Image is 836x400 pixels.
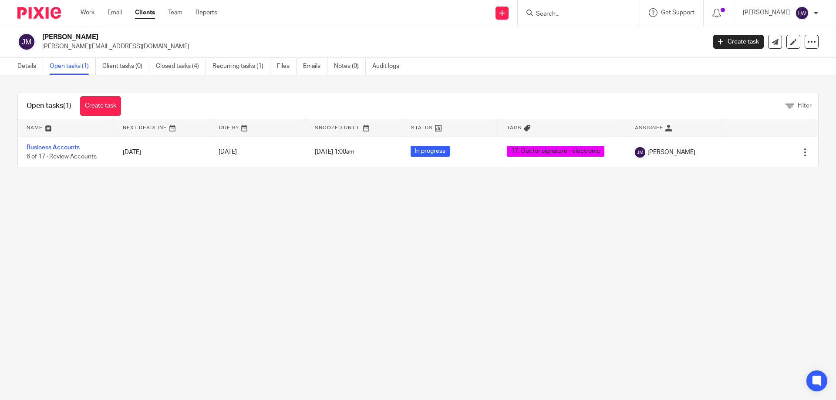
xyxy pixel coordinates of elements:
img: svg%3E [795,6,809,20]
input: Search [535,10,614,18]
a: Reports [196,8,217,17]
span: (1) [63,102,71,109]
span: Status [411,125,433,130]
td: [DATE] [114,137,210,168]
a: Audit logs [372,58,406,75]
span: [PERSON_NAME] [647,148,695,157]
span: 6 of 17 · Review Accounts [27,154,97,160]
img: svg%3E [17,33,36,51]
a: Create task [80,96,121,116]
img: svg%3E [635,147,645,158]
a: Recurring tasks (1) [212,58,270,75]
span: [DATE] [219,149,237,155]
p: [PERSON_NAME][EMAIL_ADDRESS][DOMAIN_NAME] [42,42,700,51]
a: Client tasks (0) [102,58,149,75]
a: Work [81,8,94,17]
a: Notes (0) [334,58,366,75]
a: Create task [713,35,764,49]
a: Emails [303,58,327,75]
span: Tags [507,125,522,130]
a: Business Accounts [27,145,80,151]
a: Closed tasks (4) [156,58,206,75]
img: Pixie [17,7,61,19]
h2: [PERSON_NAME] [42,33,569,42]
span: Get Support [661,10,694,16]
span: [DATE] 1:00am [315,149,354,155]
a: Email [108,8,122,17]
a: Clients [135,8,155,17]
a: Files [277,58,297,75]
a: Details [17,58,43,75]
p: [PERSON_NAME] [743,8,791,17]
span: In progress [411,146,450,157]
span: Snoozed Until [315,125,361,130]
span: Filter [798,103,812,109]
span: 17. Out for signature - electronic [507,146,604,157]
a: Team [168,8,182,17]
a: Open tasks (1) [50,58,96,75]
h1: Open tasks [27,101,71,111]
